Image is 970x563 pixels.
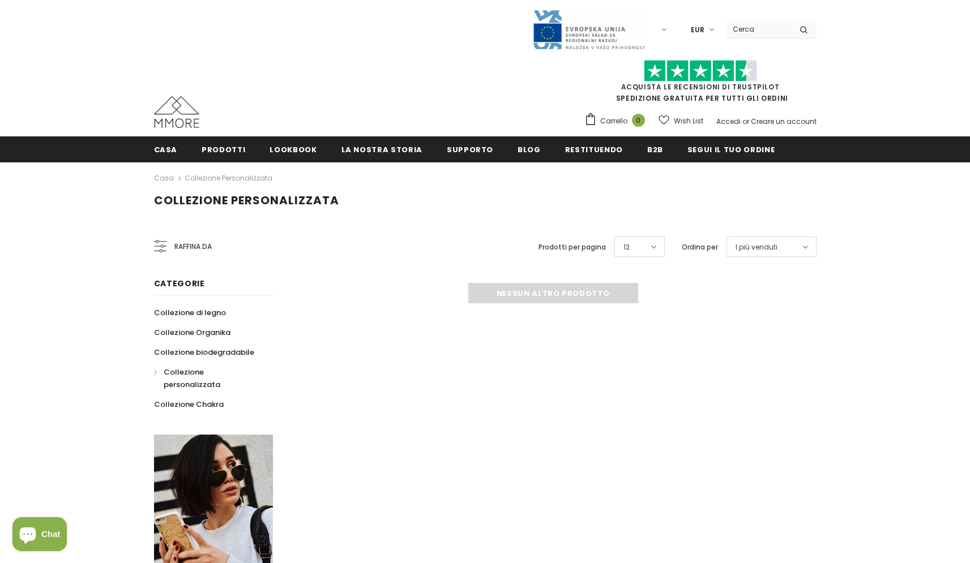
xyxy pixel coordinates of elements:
a: Restituendo [565,136,623,162]
span: B2B [647,144,663,155]
span: Collezione personalizzata [164,367,220,390]
span: Segui il tuo ordine [687,144,775,155]
span: I più venduti [736,242,777,253]
img: Fidati di Pilot Stars [644,60,757,82]
a: Acquista le recensioni di TrustPilot [621,82,780,92]
inbox-online-store-chat: Shopify online store chat [9,517,70,554]
a: Blog [518,136,541,162]
span: Blog [518,144,541,155]
span: SPEDIZIONE GRATUITA PER TUTTI GLI ORDINI [584,65,817,103]
a: La nostra storia [341,136,422,162]
a: Collezione personalizzata [154,362,260,394]
a: Creare un account [751,117,817,126]
span: Collezione Organika [154,327,230,338]
span: Wish List [674,115,703,127]
span: supporto [447,144,493,155]
a: Segui il tuo ordine [687,136,775,162]
a: Javni Razpis [532,24,646,34]
span: or [742,117,749,126]
label: Prodotti per pagina [539,242,606,253]
span: EUR [691,24,704,36]
a: Carrello 0 [584,113,651,130]
a: Collezione biodegradabile [154,342,254,362]
a: Prodotti [202,136,245,162]
input: Search Site [726,21,791,37]
label: Ordina per [682,242,718,253]
a: supporto [447,136,493,162]
span: Collezione biodegradabile [154,347,254,358]
span: 12 [623,242,630,253]
a: Collezione personalizzata [185,173,272,183]
a: Accedi [716,117,741,126]
span: La nostra storia [341,144,422,155]
a: Wish List [659,111,703,131]
a: Casa [154,136,178,162]
a: Casa [154,171,174,185]
span: Lookbook [270,144,317,155]
span: Prodotti [202,144,245,155]
a: Collezione Chakra [154,394,224,414]
a: Lookbook [270,136,317,162]
span: Carrello [600,115,627,127]
a: B2B [647,136,663,162]
a: Collezione di legno [154,303,226,323]
span: Raffina da [174,240,212,253]
span: 0 [632,114,645,127]
span: Collezione Chakra [154,399,224,410]
span: Collezione personalizzata [154,192,339,208]
span: Restituendo [565,144,623,155]
span: Collezione di legno [154,307,226,318]
span: Casa [154,144,178,155]
a: Collezione Organika [154,323,230,342]
span: Categorie [154,278,205,289]
img: Javni Razpis [532,9,646,50]
img: Casi MMORE [154,96,199,128]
